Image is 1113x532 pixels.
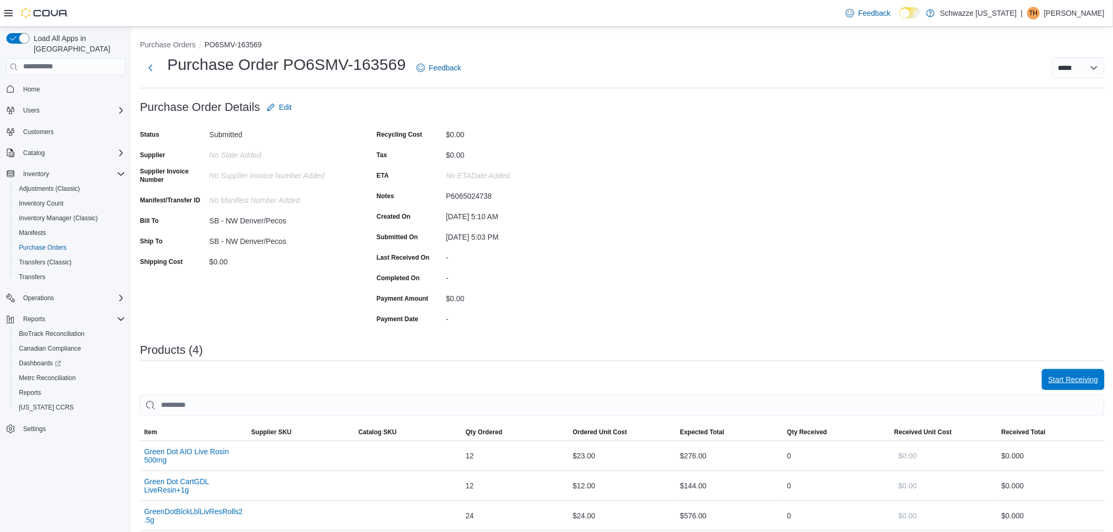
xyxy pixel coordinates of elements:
[19,185,80,193] span: Adjustments (Classic)
[23,294,54,302] span: Operations
[19,126,58,138] a: Customers
[2,124,129,139] button: Customers
[377,233,418,241] label: Submitted On
[19,344,81,353] span: Canadian Compliance
[19,214,98,222] span: Inventory Manager (Classic)
[890,424,997,441] button: Received Unit Cost
[783,475,891,496] div: 0
[680,428,724,436] span: Expected Total
[19,168,53,180] button: Inventory
[898,451,917,461] span: $0.00
[140,130,159,139] label: Status
[19,422,125,435] span: Settings
[466,428,502,436] span: Qty Ordered
[446,290,587,303] div: $0.00
[446,126,587,139] div: $0.00
[858,8,891,18] span: Feedback
[19,374,76,382] span: Metrc Reconciliation
[167,54,406,75] h1: Purchase Order PO6SMV-163569
[446,208,587,221] div: [DATE] 5:10 AM
[842,3,895,24] a: Feedback
[377,294,428,303] label: Payment Amount
[2,103,129,118] button: Users
[377,171,389,180] label: ETA
[15,197,68,210] a: Inventory Count
[676,475,783,496] div: $144.00
[15,212,102,224] a: Inventory Manager (Classic)
[11,211,129,226] button: Inventory Manager (Classic)
[2,146,129,160] button: Catalog
[23,170,49,178] span: Inventory
[19,168,125,180] span: Inventory
[23,128,54,136] span: Customers
[377,274,420,282] label: Completed On
[15,328,89,340] a: BioTrack Reconciliation
[19,243,67,252] span: Purchase Orders
[676,424,783,441] button: Expected Total
[15,227,125,239] span: Manifests
[898,510,917,521] span: $0.00
[15,271,49,283] a: Transfers
[15,386,125,399] span: Reports
[573,428,627,436] span: Ordered Unit Cost
[461,505,569,526] div: 24
[19,313,125,325] span: Reports
[140,196,200,204] label: Manifest/Transfer ID
[894,475,921,496] button: $0.00
[940,7,1017,19] p: Schwazze [US_STATE]
[15,401,78,414] a: [US_STATE] CCRS
[11,226,129,240] button: Manifests
[11,255,129,270] button: Transfers (Classic)
[140,344,203,356] h3: Products (4)
[898,480,917,491] span: $0.00
[11,356,129,371] a: Dashboards
[209,192,350,204] div: No Manifest Number added
[461,475,569,496] div: 12
[144,507,243,524] button: GreenDotBlckLblLivResRolls2.5g
[23,315,45,323] span: Reports
[140,40,196,49] button: Purchase Orders
[209,253,350,266] div: $0.00
[446,270,587,282] div: -
[19,229,46,237] span: Manifests
[461,445,569,466] div: 12
[11,341,129,356] button: Canadian Compliance
[569,475,676,496] div: $12.00
[377,253,430,262] label: Last Received On
[1029,7,1038,19] span: TH
[23,149,45,157] span: Catalog
[2,312,129,326] button: Reports
[15,271,125,283] span: Transfers
[21,8,68,18] img: Cova
[676,505,783,526] div: $576.00
[140,424,247,441] button: Item
[15,342,125,355] span: Canadian Compliance
[894,505,921,526] button: $0.00
[19,104,125,117] span: Users
[11,371,129,385] button: Metrc Reconciliation
[783,505,891,526] div: 0
[19,273,45,281] span: Transfers
[19,258,72,267] span: Transfers (Classic)
[461,424,569,441] button: Qty Ordered
[209,212,350,225] div: SB - NW Denver/Pecos
[15,328,125,340] span: BioTrack Reconciliation
[15,372,125,384] span: Metrc Reconciliation
[19,147,49,159] button: Catalog
[19,83,44,96] a: Home
[19,423,50,435] a: Settings
[262,97,296,118] button: Edit
[15,372,80,384] a: Metrc Reconciliation
[446,147,587,159] div: $0.00
[11,385,129,400] button: Reports
[894,445,921,466] button: $0.00
[15,256,76,269] a: Transfers (Classic)
[11,181,129,196] button: Adjustments (Classic)
[11,240,129,255] button: Purchase Orders
[1042,369,1105,390] button: Start Receiving
[412,57,466,78] a: Feedback
[140,39,1105,52] nav: An example of EuiBreadcrumbs
[144,428,157,436] span: Item
[15,357,65,370] a: Dashboards
[19,147,125,159] span: Catalog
